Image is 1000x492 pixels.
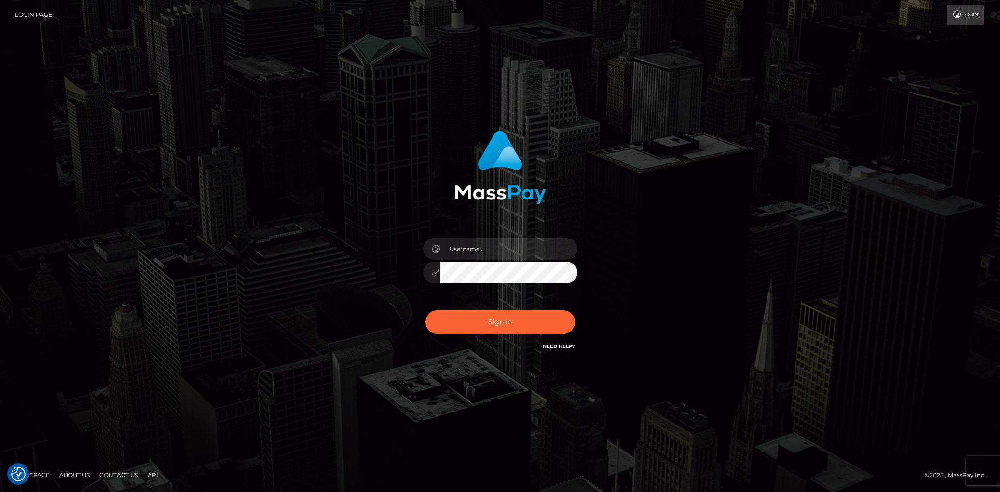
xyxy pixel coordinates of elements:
[96,467,142,482] a: Contact Us
[947,5,984,25] a: Login
[925,470,993,480] div: © 2025 , MassPay Inc.
[543,343,575,349] a: Need Help?
[454,131,546,204] img: MassPay Login
[55,467,94,482] a: About Us
[425,310,575,334] button: Sign in
[11,467,54,482] a: Homepage
[11,467,26,481] img: Revisit consent button
[144,467,162,482] a: API
[15,5,52,25] a: Login Page
[440,238,577,260] input: Username...
[11,467,26,481] button: Consent Preferences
